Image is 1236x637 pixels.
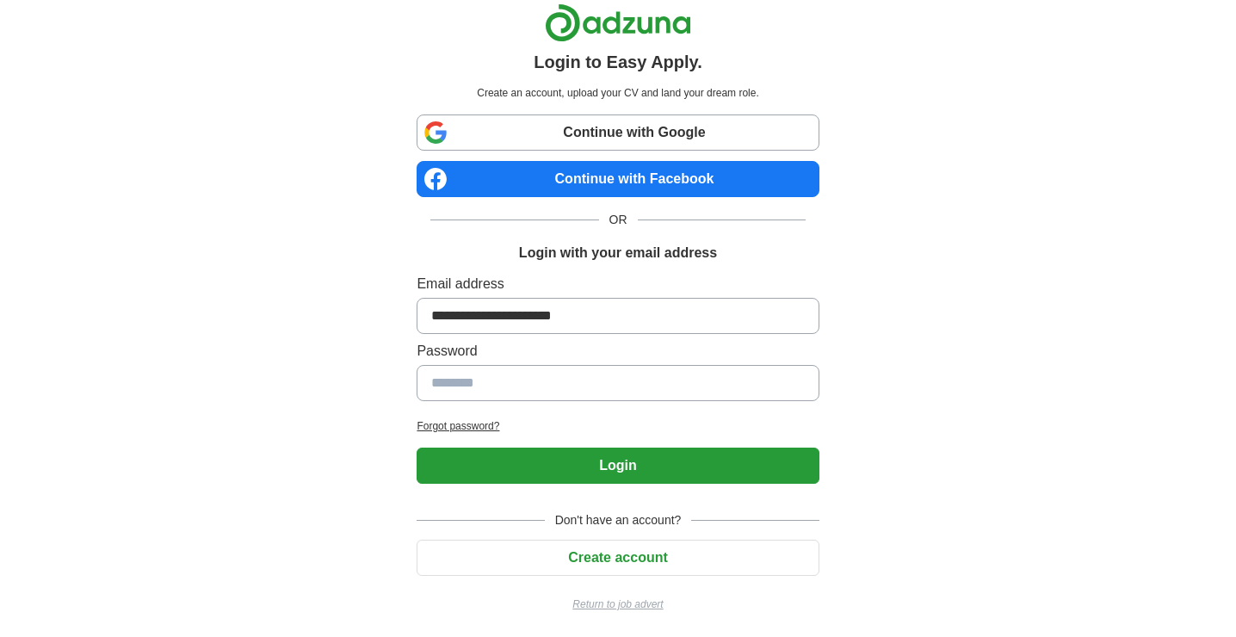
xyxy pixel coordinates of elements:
a: Forgot password? [417,418,819,434]
label: Email address [417,274,819,294]
h1: Login to Easy Apply. [534,49,702,75]
a: Continue with Facebook [417,161,819,197]
button: Create account [417,540,819,576]
a: Create account [417,550,819,565]
button: Login [417,448,819,484]
a: Return to job advert [417,597,819,612]
a: Continue with Google [417,114,819,151]
label: Password [417,341,819,362]
p: Create an account, upload your CV and land your dream role. [420,85,815,101]
h1: Login with your email address [519,243,717,263]
span: Don't have an account? [545,511,692,529]
span: OR [599,211,638,229]
img: Adzuna logo [545,3,691,42]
